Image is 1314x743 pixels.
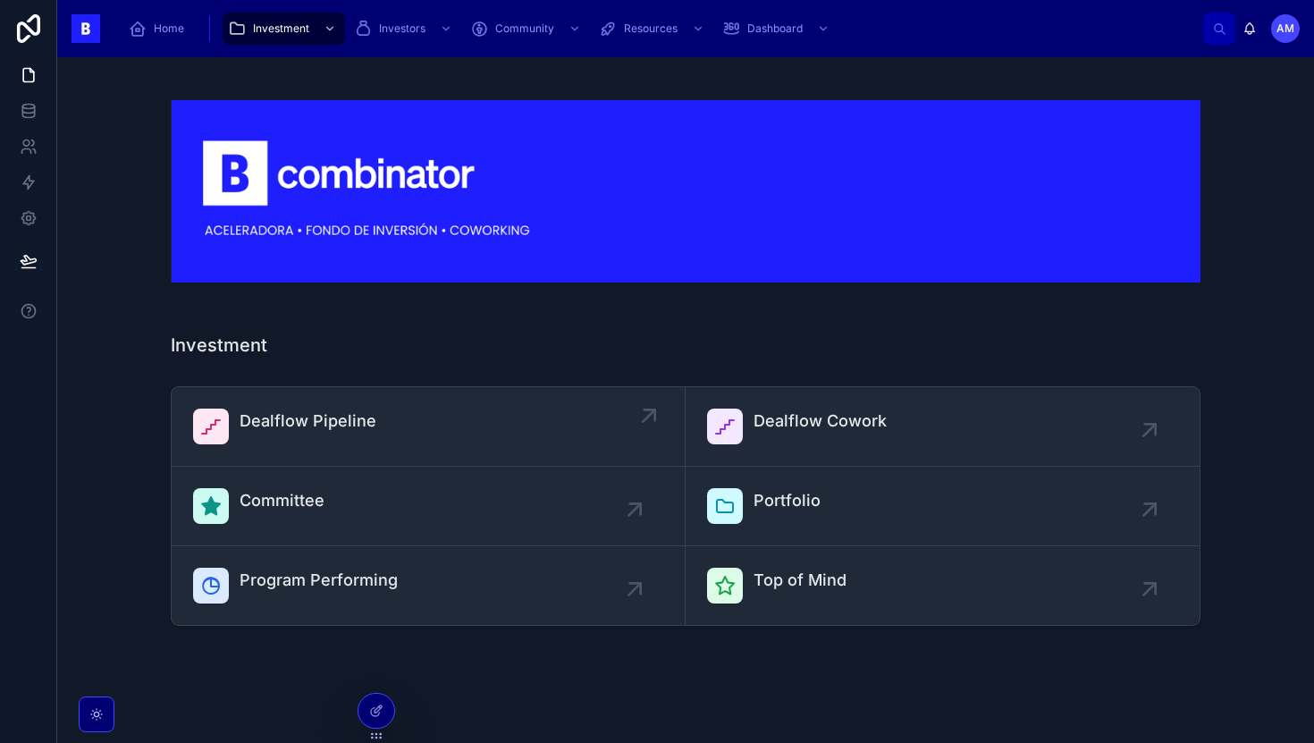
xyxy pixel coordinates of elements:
a: Top of Mind [686,546,1200,625]
a: Investment [223,13,345,45]
a: Resources [594,13,713,45]
h1: Investment [171,333,267,358]
a: Committee [172,467,686,546]
span: Investment [253,21,309,36]
span: Home [154,21,184,36]
span: Portfolio [754,488,821,513]
img: App logo [72,14,100,43]
a: Investors [349,13,461,45]
span: Committee [240,488,324,513]
span: Investors [379,21,425,36]
div: scrollable content [114,9,1203,48]
span: AM [1276,21,1294,36]
a: Portfolio [686,467,1200,546]
img: 18590-Captura-de-Pantalla-2024-03-07-a-las-17.49.44.png [171,100,1200,283]
span: Top of Mind [754,568,847,593]
span: Resources [624,21,678,36]
a: Community [465,13,590,45]
span: Dealflow Cowork [754,409,887,434]
a: Dealflow Cowork [686,387,1200,467]
a: Dashboard [717,13,838,45]
span: Dashboard [747,21,803,36]
a: Home [123,13,197,45]
a: Program Performing [172,546,686,625]
a: Dealflow Pipeline [172,387,686,467]
span: Community [495,21,554,36]
span: Program Performing [240,568,398,593]
span: Dealflow Pipeline [240,409,376,434]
